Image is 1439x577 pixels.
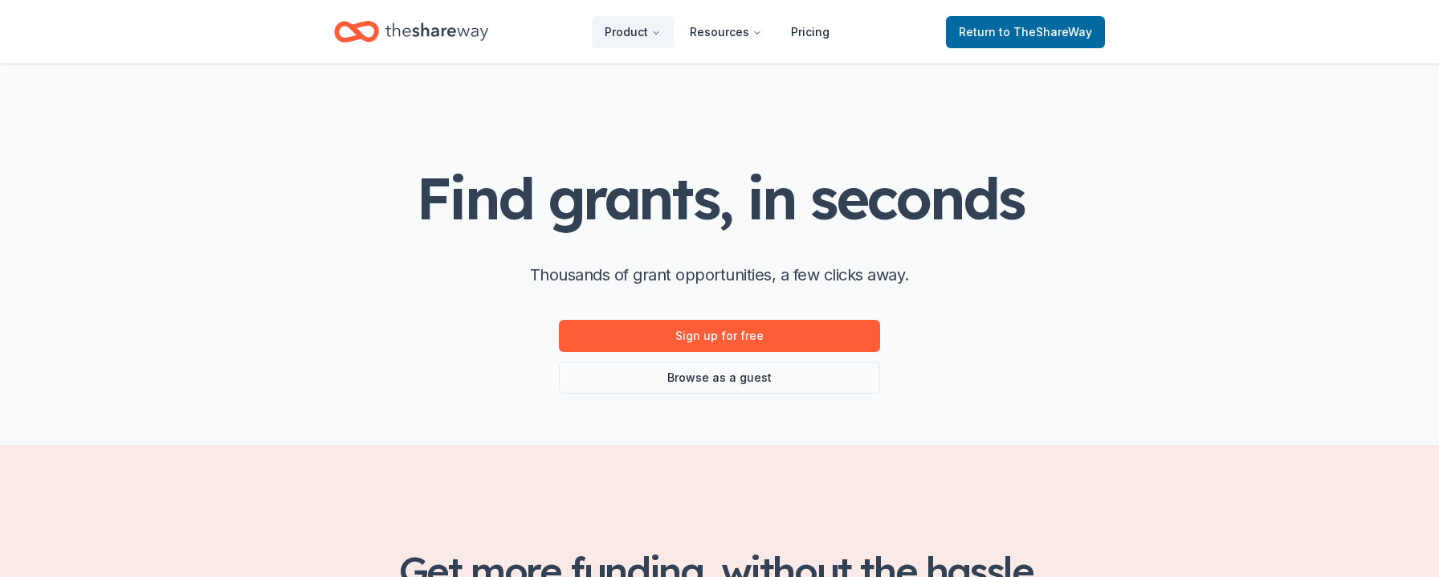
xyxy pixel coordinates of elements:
[592,13,842,51] nav: Main
[530,262,909,288] p: Thousands of grant opportunities, a few clicks away.
[946,16,1105,48] a: Returnto TheShareWay
[592,16,674,48] button: Product
[999,25,1092,39] span: to TheShareWay
[334,13,488,51] a: Home
[959,23,1092,42] span: Return
[677,16,775,48] button: Resources
[778,16,842,48] a: Pricing
[416,166,1023,230] h1: Find grants, in seconds
[559,320,880,352] a: Sign up for free
[559,362,880,394] a: Browse as a guest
